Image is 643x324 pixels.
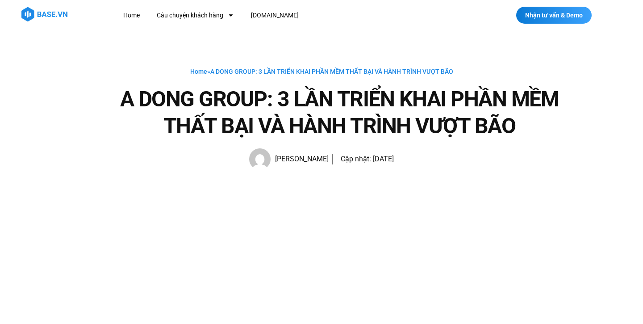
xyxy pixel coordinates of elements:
img: Picture of Hạnh Hoàng [249,148,271,170]
span: Cập nhật: [341,155,371,163]
a: Home [190,68,207,75]
a: Home [117,7,146,24]
span: » [190,68,453,75]
h1: A DONG GROUP: 3 LẦN TRIỂN KHAI PHẦN MỀM THẤT BẠI VÀ HÀNH TRÌNH VƯỢT BÃO [107,86,572,139]
span: A DONG GROUP: 3 LẦN TRIỂN KHAI PHẦN MỀM THẤT BẠI VÀ HÀNH TRÌNH VƯỢT BÃO [210,68,453,75]
span: Nhận tư vấn & Demo [525,12,583,18]
a: Câu chuyện khách hàng [150,7,241,24]
a: [DOMAIN_NAME] [244,7,305,24]
span: [PERSON_NAME] [271,153,329,165]
a: Picture of Hạnh Hoàng [PERSON_NAME] [249,148,329,170]
nav: Menu [117,7,459,24]
time: [DATE] [373,155,394,163]
a: Nhận tư vấn & Demo [516,7,592,24]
